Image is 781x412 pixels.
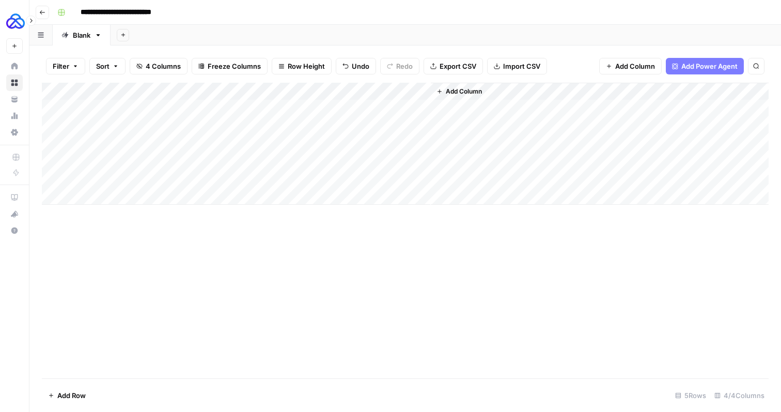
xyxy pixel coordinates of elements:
button: 4 Columns [130,58,188,74]
button: Filter [46,58,85,74]
span: Import CSV [503,61,540,71]
a: Blank [53,25,111,45]
span: Add Column [446,87,482,96]
span: Undo [352,61,369,71]
button: Add Column [432,85,486,98]
span: Sort [96,61,110,71]
span: 4 Columns [146,61,181,71]
a: Settings [6,124,23,141]
div: 5 Rows [671,387,710,404]
span: Row Height [288,61,325,71]
span: Export CSV [440,61,476,71]
div: What's new? [7,206,22,222]
span: Add Column [615,61,655,71]
button: Import CSV [487,58,547,74]
button: Add Row [42,387,92,404]
a: Browse [6,74,23,91]
a: Your Data [6,91,23,108]
a: Usage [6,108,23,124]
img: AUQ Logo [6,12,25,30]
span: Redo [396,61,413,71]
span: Filter [53,61,69,71]
button: Row Height [272,58,332,74]
button: Add Power Agent [666,58,744,74]
span: Add Row [57,390,86,401]
span: Freeze Columns [208,61,261,71]
button: Sort [89,58,126,74]
button: Help + Support [6,222,23,239]
button: Freeze Columns [192,58,268,74]
button: Workspace: AUQ [6,8,23,34]
a: Home [6,58,23,74]
button: What's new? [6,206,23,222]
div: Blank [73,30,90,40]
button: Add Column [599,58,662,74]
button: Undo [336,58,376,74]
a: AirOps Academy [6,189,23,206]
div: 4/4 Columns [710,387,769,404]
button: Redo [380,58,419,74]
span: Add Power Agent [681,61,738,71]
button: Export CSV [424,58,483,74]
